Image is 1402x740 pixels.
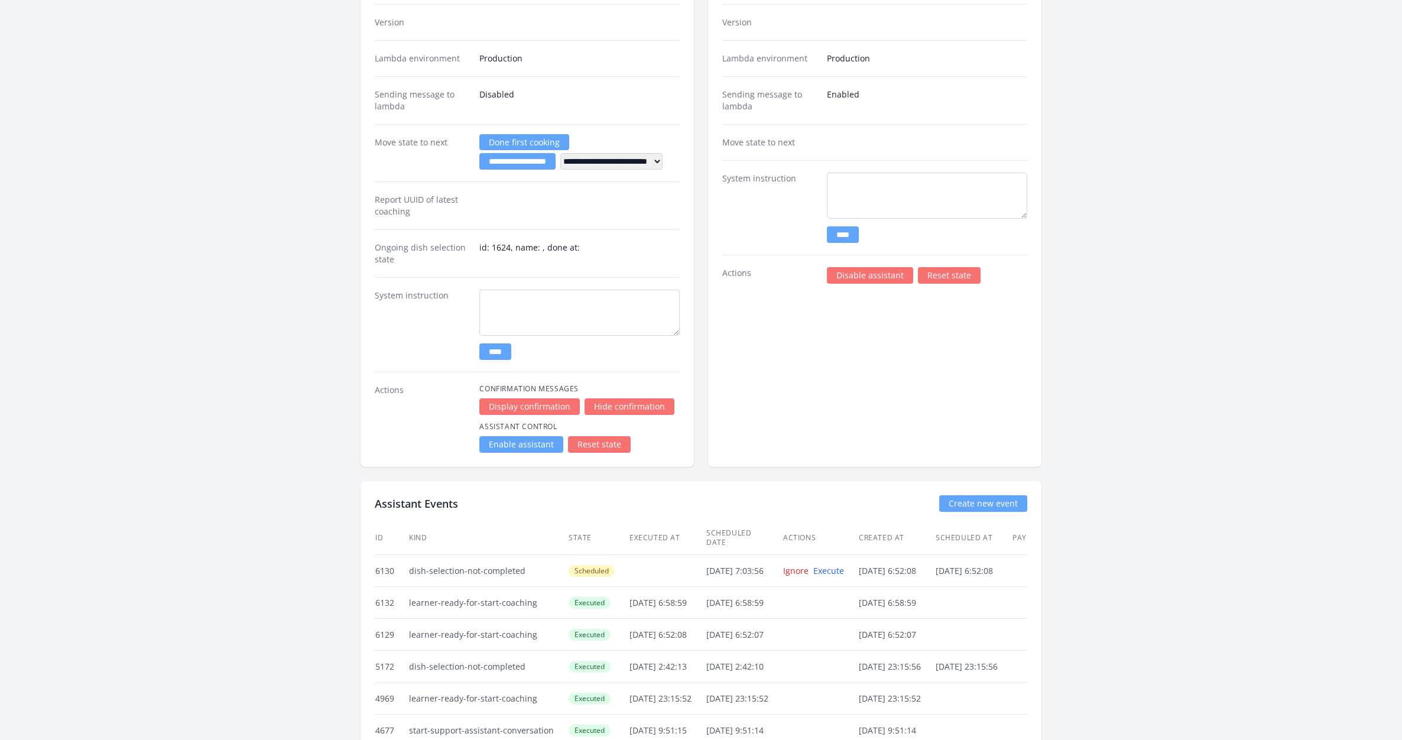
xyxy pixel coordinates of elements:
[783,521,858,555] th: Actions
[479,384,680,394] h4: Confirmation Messages
[568,436,631,453] a: Reset state
[408,587,568,619] td: learner-ready-for-start-coaching
[569,597,611,609] span: Executed
[479,134,569,150] a: Done first cooking
[827,267,913,284] a: Disable assistant
[858,651,935,683] td: [DATE] 23:15:56
[375,384,470,453] dt: Actions
[408,651,568,683] td: dish-selection-not-completed
[629,587,706,619] td: [DATE] 6:58:59
[939,495,1027,512] a: Create new event
[722,137,817,148] dt: Move state to next
[569,693,611,705] span: Executed
[375,521,408,555] th: ID
[706,587,783,619] td: [DATE] 6:58:59
[1012,521,1186,555] th: Payload
[629,651,706,683] td: [DATE] 2:42:13
[783,565,809,576] a: Ignore
[858,521,935,555] th: Created at
[479,89,680,112] dd: Disabled
[722,173,817,243] dt: System instruction
[375,495,458,512] h2: Assistant Events
[629,619,706,651] td: [DATE] 6:52:08
[375,683,408,715] td: 4969
[375,555,408,587] td: 6130
[479,53,680,64] dd: Production
[479,436,563,453] a: Enable assistant
[408,619,568,651] td: learner-ready-for-start-coaching
[918,267,981,284] a: Reset state
[569,565,615,577] span: Scheduled
[375,137,470,170] dt: Move state to next
[629,683,706,715] td: [DATE] 23:15:52
[568,521,629,555] th: State
[629,521,706,555] th: Executed at
[935,521,1012,555] th: Scheduled at
[858,619,935,651] td: [DATE] 6:52:07
[375,619,408,651] td: 6129
[408,521,568,555] th: Kind
[935,555,1012,587] td: [DATE] 6:52:08
[722,89,817,112] dt: Sending message to lambda
[479,422,680,431] h4: Assistant Control
[706,683,783,715] td: [DATE] 23:15:52
[827,53,1027,64] dd: Production
[479,242,680,265] dd: id: 1624, name: , done at:
[858,683,935,715] td: [DATE] 23:15:52
[585,398,674,415] a: Hide confirmation
[706,555,783,587] td: [DATE] 7:03:56
[569,661,611,673] span: Executed
[569,725,611,736] span: Executed
[722,267,817,284] dt: Actions
[375,290,470,360] dt: System instruction
[375,53,470,64] dt: Lambda environment
[706,619,783,651] td: [DATE] 6:52:07
[858,555,935,587] td: [DATE] 6:52:08
[375,587,408,619] td: 6132
[706,651,783,683] td: [DATE] 2:42:10
[479,398,580,415] a: Display confirmation
[375,89,470,112] dt: Sending message to lambda
[375,194,470,218] dt: Report UUID of latest coaching
[706,521,783,555] th: Scheduled date
[375,17,470,28] dt: Version
[375,651,408,683] td: 5172
[858,587,935,619] td: [DATE] 6:58:59
[722,17,817,28] dt: Version
[375,242,470,265] dt: Ongoing dish selection state
[408,555,568,587] td: dish-selection-not-completed
[813,565,844,576] a: Execute
[569,629,611,641] span: Executed
[935,651,1012,683] td: [DATE] 23:15:56
[408,683,568,715] td: learner-ready-for-start-coaching
[827,89,1027,112] dd: Enabled
[722,53,817,64] dt: Lambda environment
